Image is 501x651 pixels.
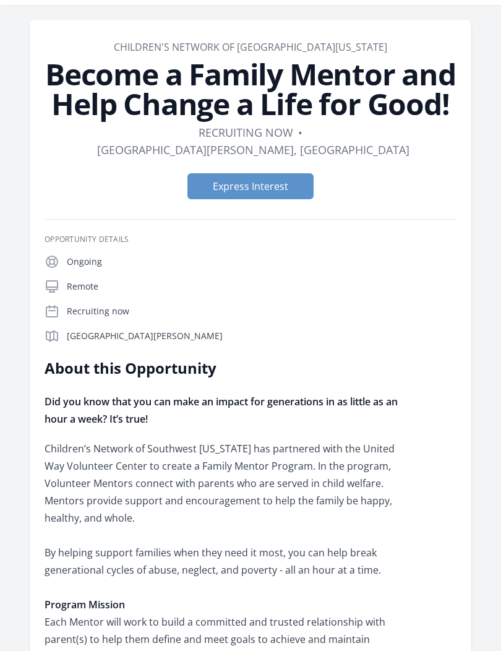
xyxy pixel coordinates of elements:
[45,235,456,244] h3: Opportunity Details
[298,124,302,141] div: •
[67,280,456,293] p: Remote
[114,40,387,54] a: Children's Network of [GEOGRAPHIC_DATA][US_STATE]
[45,598,125,611] strong: Program Mission
[45,395,398,426] strong: Did you know that you can make an impact for generations in as little as an hour a week? It’s true!
[67,305,456,317] p: Recruiting now
[187,173,314,199] button: Express Interest
[45,358,406,378] h2: About this Opportunity
[199,124,293,141] dd: Recruiting now
[97,141,409,158] dd: [GEOGRAPHIC_DATA][PERSON_NAME], [GEOGRAPHIC_DATA]
[45,59,456,119] h1: Become a Family Mentor and Help Change a Life for Good!
[67,330,456,342] p: [GEOGRAPHIC_DATA][PERSON_NAME]
[67,256,456,268] p: Ongoing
